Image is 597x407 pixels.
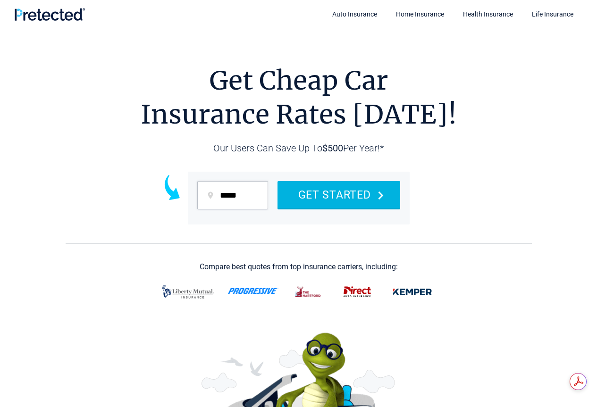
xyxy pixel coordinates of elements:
img: Pretected Logo [14,8,85,21]
strong: $500 [322,142,343,154]
button: GET STARTED [277,181,400,208]
img: kemper [387,282,437,302]
img: direct [338,282,376,302]
input: zip code [197,181,268,209]
img: progressive [160,281,217,303]
img: progressive [228,288,278,294]
h1: Get Cheap Car Insurance Rates [DATE]! [141,64,457,132]
div: Compare best quotes from top insurance carriers, including: [200,263,398,271]
img: thehartford [290,282,327,302]
h2: Our Users Can Save Up To Per Year!* [141,132,457,172]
